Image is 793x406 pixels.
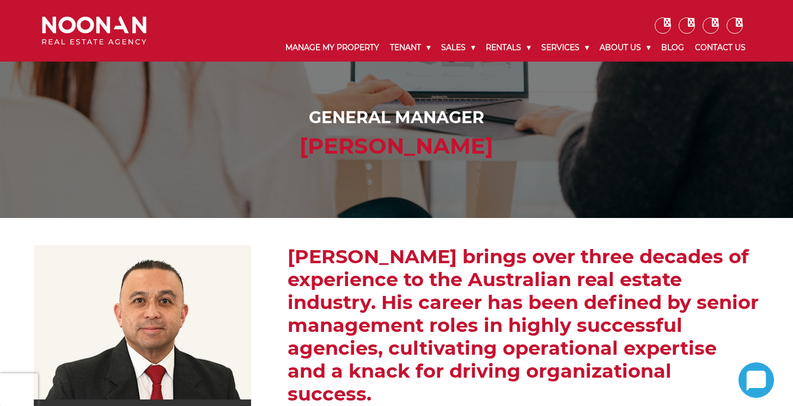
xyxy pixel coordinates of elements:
img: Martin Reyes [34,245,252,399]
h1: General Manager [45,108,749,128]
a: Tenant [385,34,436,62]
a: Sales [436,34,480,62]
a: About Us [594,34,656,62]
a: Contact Us [690,34,751,62]
h2: [PERSON_NAME] [45,133,749,159]
a: Services [536,34,594,62]
img: Noonan Real Estate Agency [42,16,147,45]
a: Blog [656,34,690,62]
a: Rentals [480,34,536,62]
h2: [PERSON_NAME] brings over three decades of experience to the Australian real estate industry. His... [288,245,759,405]
a: Manage My Property [280,34,385,62]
